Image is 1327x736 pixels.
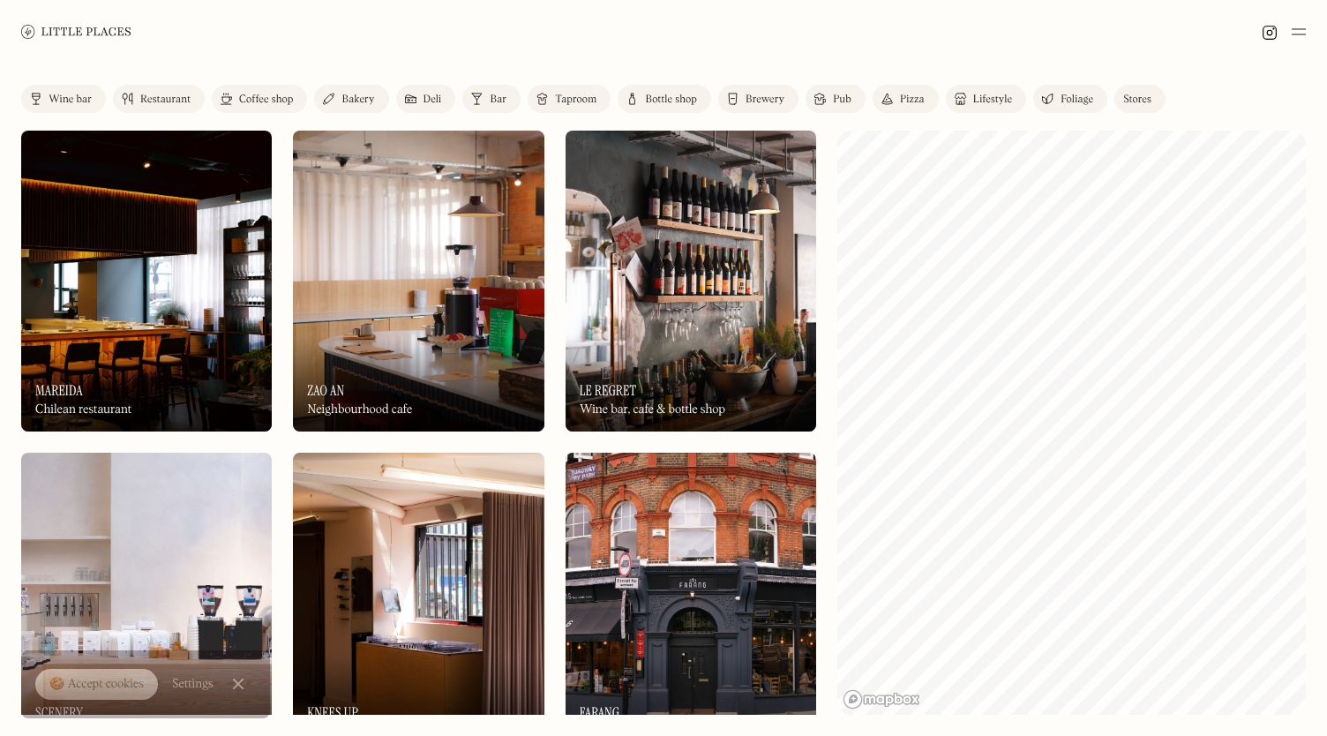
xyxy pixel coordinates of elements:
[307,382,344,399] h3: Zao An
[718,85,798,113] a: Brewery
[35,382,83,399] h3: Mareida
[1061,94,1093,105] div: Foliage
[341,94,374,105] div: Bakery
[806,85,866,113] a: Pub
[314,85,388,113] a: Bakery
[293,131,544,432] img: Zao An
[973,94,1012,105] div: Lifestyle
[900,94,925,105] div: Pizza
[35,402,131,417] div: Chilean restaurant
[580,704,620,721] h3: Farang
[237,684,238,685] div: Close Cookie Popup
[21,131,272,432] img: Mareida
[1033,85,1107,113] a: Foliage
[490,94,506,105] div: Bar
[293,131,544,432] a: Zao AnZao AnZao AnNeighbourhood cafe
[21,131,272,432] a: MareidaMareidaMareidaChilean restaurant
[873,85,939,113] a: Pizza
[172,678,214,690] div: Settings
[833,94,851,105] div: Pub
[307,704,358,721] h3: Knees Up
[746,94,784,105] div: Brewery
[35,669,158,701] a: 🍪 Accept cookies
[528,85,611,113] a: Taproom
[462,85,521,113] a: Bar
[645,94,697,105] div: Bottle shop
[396,85,456,113] a: Deli
[221,666,256,702] a: Close Cookie Popup
[837,131,1306,715] canvas: Map
[113,85,205,113] a: Restaurant
[618,85,711,113] a: Bottle shop
[212,85,307,113] a: Coffee shop
[843,689,920,710] a: Mapbox homepage
[946,85,1026,113] a: Lifestyle
[580,382,636,399] h3: Le Regret
[172,665,214,704] a: Settings
[580,402,725,417] div: Wine bar, cafe & bottle shop
[49,94,92,105] div: Wine bar
[1123,94,1151,105] div: Stores
[555,94,596,105] div: Taproom
[21,85,106,113] a: Wine bar
[1114,85,1166,113] a: Stores
[424,94,442,105] div: Deli
[239,94,293,105] div: Coffee shop
[307,402,412,417] div: Neighbourhood cafe
[566,131,816,432] a: Le RegretLe RegretLe RegretWine bar, cafe & bottle shop
[566,131,816,432] img: Le Regret
[49,676,144,694] div: 🍪 Accept cookies
[140,94,191,105] div: Restaurant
